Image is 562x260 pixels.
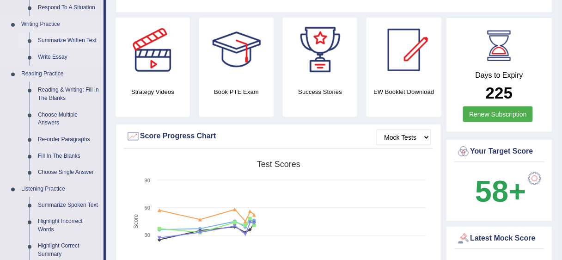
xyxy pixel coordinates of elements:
a: Writing Practice [17,16,104,33]
h4: Book PTE Exam [199,87,274,97]
tspan: Test scores [257,160,300,169]
text: 60 [145,205,150,210]
a: Choose Single Answer [34,164,104,181]
text: 30 [145,233,150,238]
h4: Days to Expiry [457,71,543,80]
h4: Success Stories [283,87,357,97]
a: Re-order Paragraphs [34,131,104,148]
a: Choose Multiple Answers [34,107,104,131]
a: Fill In The Blanks [34,148,104,165]
text: 90 [145,178,150,183]
tspan: Score [133,214,140,229]
h4: EW Booklet Download [367,87,441,97]
a: Listening Practice [17,181,104,198]
div: Your Target Score [457,145,543,159]
div: Score Progress Chart [126,130,431,143]
a: Renew Subscription [463,106,533,122]
div: Latest Mock Score [457,232,543,246]
a: Write Essay [34,49,104,66]
a: Highlight Incorrect Words [34,214,104,238]
a: Summarize Written Text [34,32,104,49]
b: 225 [486,84,513,102]
a: Summarize Spoken Text [34,197,104,214]
b: 58+ [475,174,526,208]
a: Reading & Writing: Fill In The Blanks [34,82,104,106]
h4: Strategy Videos [116,87,190,97]
a: Reading Practice [17,66,104,82]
